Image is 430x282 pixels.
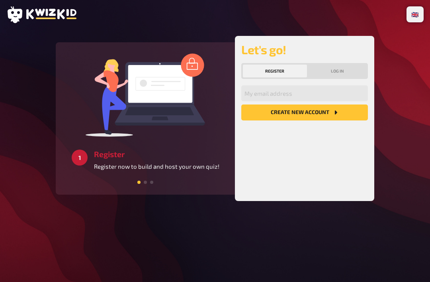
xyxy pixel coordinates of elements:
button: Create new account [241,105,368,120]
button: Log in [309,65,367,77]
p: Register now to build and host your own quiz! [94,162,219,171]
li: 🇬🇧 [408,8,422,21]
div: 1 [72,150,88,166]
img: log in [86,53,205,137]
input: My email address [241,85,368,101]
h2: Let's go! [241,42,368,57]
h3: Register [94,150,219,159]
button: Register [243,65,307,77]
